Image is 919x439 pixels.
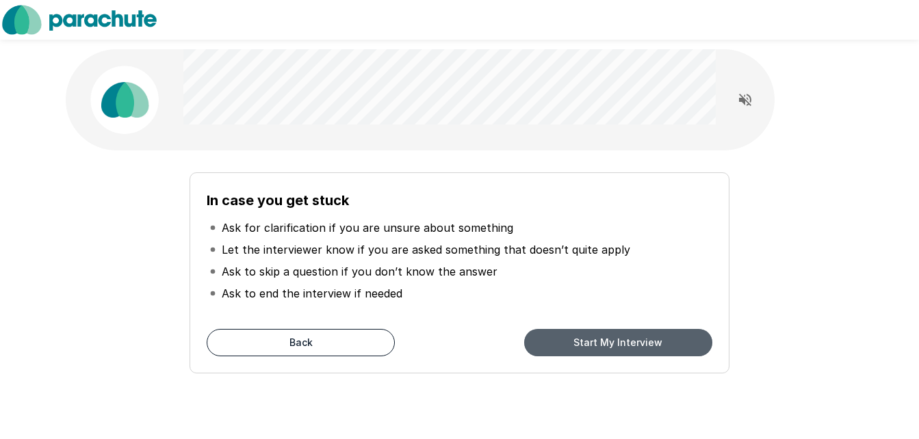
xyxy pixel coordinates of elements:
p: Ask to skip a question if you don’t know the answer [222,263,497,280]
b: In case you get stuck [207,192,349,209]
button: Read questions aloud [732,86,759,114]
p: Ask to end the interview if needed [222,285,402,302]
button: Back [207,329,395,356]
p: Let the interviewer know if you are asked something that doesn’t quite apply [222,241,630,258]
button: Start My Interview [524,329,712,356]
p: Ask for clarification if you are unsure about something [222,219,513,236]
img: parachute_avatar.png [90,66,159,134]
